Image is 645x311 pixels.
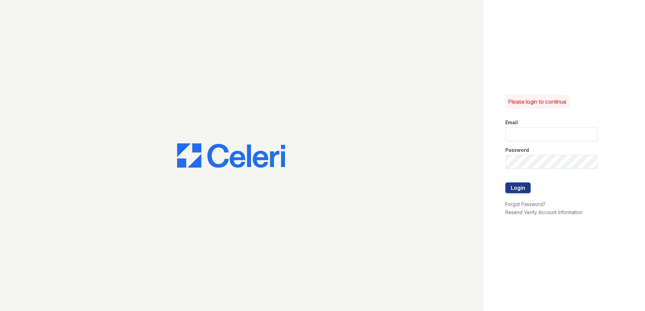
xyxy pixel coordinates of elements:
button: Login [505,182,531,193]
a: Resend Verify Account Information [505,209,583,215]
label: Password [505,147,529,153]
label: Email [505,119,518,126]
p: Please login to continue [508,98,566,106]
img: CE_Logo_Blue-a8612792a0a2168367f1c8372b55b34899dd931a85d93a1a3d3e32e68fde9ad4.png [177,143,285,168]
a: Forgot Password? [505,201,545,207]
